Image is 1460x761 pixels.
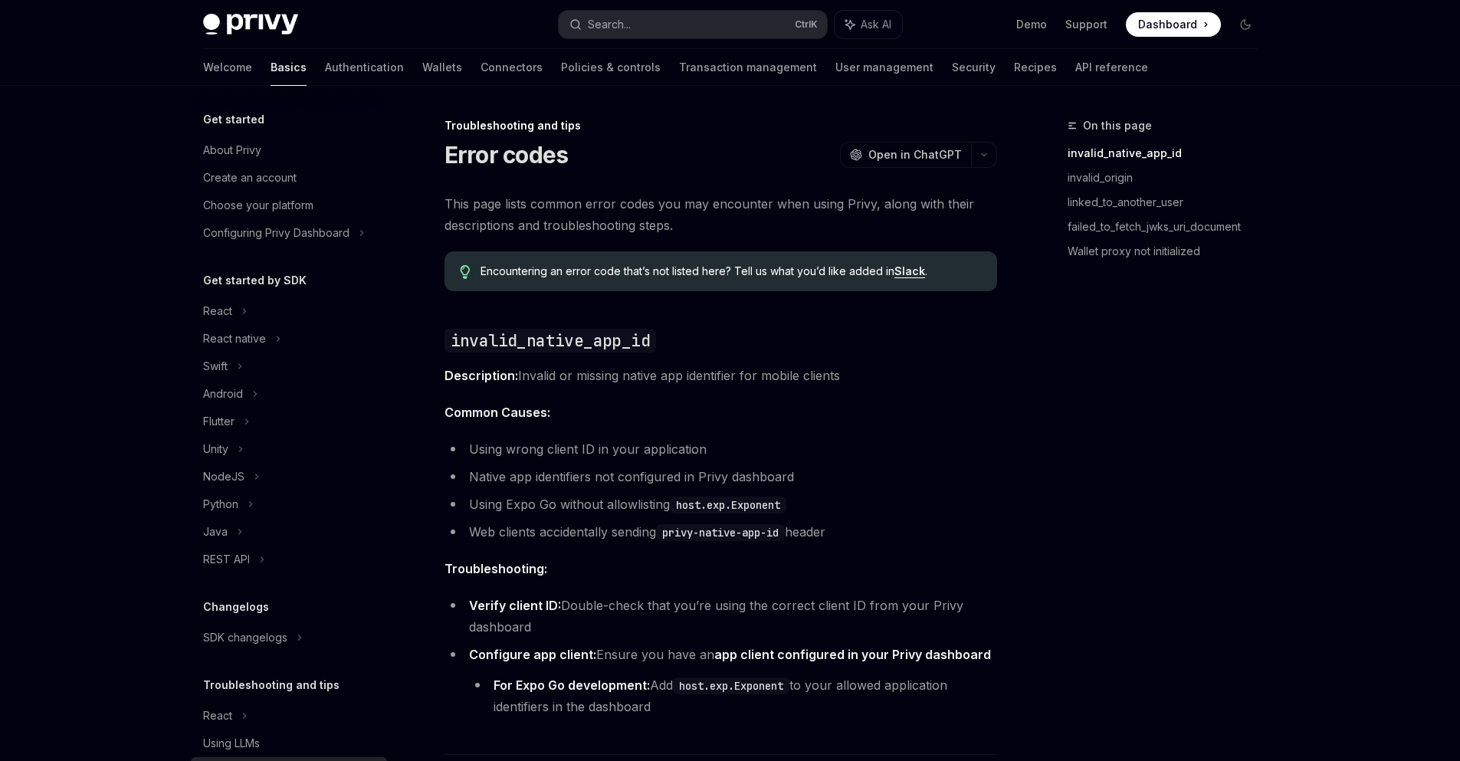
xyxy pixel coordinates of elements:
[203,302,232,320] div: React
[203,628,287,647] div: SDK changelogs
[861,17,891,32] span: Ask AI
[445,118,997,133] div: Troubleshooting and tips
[271,49,307,86] a: Basics
[894,264,925,278] a: Slack
[1083,116,1152,135] span: On this page
[952,49,996,86] a: Security
[203,734,260,753] div: Using LLMs
[203,467,244,486] div: NodeJS
[1068,190,1270,215] a: linked_to_another_user
[445,644,997,717] li: Ensure you have an
[1075,49,1148,86] a: API reference
[835,11,902,38] button: Ask AI
[673,677,789,694] code: host.exp.Exponent
[191,192,387,219] a: Choose your platform
[481,49,543,86] a: Connectors
[203,14,298,35] img: dark logo
[203,110,264,129] h5: Get started
[1126,12,1221,37] a: Dashboard
[679,49,817,86] a: Transaction management
[445,595,997,638] li: Double-check that you’re using the correct client ID from your Privy dashboard
[835,49,933,86] a: User management
[422,49,462,86] a: Wallets
[203,169,297,187] div: Create an account
[203,440,228,458] div: Unity
[191,136,387,164] a: About Privy
[561,49,661,86] a: Policies & controls
[1068,166,1270,190] a: invalid_origin
[445,368,518,383] strong: Description:
[191,730,387,757] a: Using LLMs
[203,271,307,290] h5: Get started by SDK
[460,265,471,279] svg: Tip
[1016,17,1047,32] a: Demo
[203,385,243,403] div: Android
[670,497,786,513] code: host.exp.Exponent
[1068,141,1270,166] a: invalid_native_app_id
[203,196,313,215] div: Choose your platform
[445,494,997,515] li: Using Expo Go without allowlisting
[714,647,991,663] a: app client configured in your Privy dashboard
[559,11,827,38] button: Search...CtrlK
[1068,215,1270,239] a: failed_to_fetch_jwks_uri_document
[445,561,547,576] strong: Troubleshooting:
[203,330,266,348] div: React native
[481,264,981,279] span: Encountering an error code that’s not listed here? Tell us what you’d like added in .
[445,365,997,386] span: Invalid or missing native app identifier for mobile clients
[1014,49,1057,86] a: Recipes
[203,412,235,431] div: Flutter
[203,550,250,569] div: REST API
[203,357,228,376] div: Swift
[469,674,997,717] li: Add to your allowed application identifiers in the dashboard
[868,147,962,162] span: Open in ChatGPT
[203,224,349,242] div: Configuring Privy Dashboard
[203,495,238,513] div: Python
[1068,239,1270,264] a: Wallet proxy not initialized
[840,142,971,168] button: Open in ChatGPT
[469,647,596,662] strong: Configure app client:
[588,15,631,34] div: Search...
[203,707,232,725] div: React
[1138,17,1197,32] span: Dashboard
[494,677,650,693] strong: For Expo Go development:
[191,164,387,192] a: Create an account
[469,598,561,613] strong: Verify client ID:
[203,598,269,616] h5: Changelogs
[656,524,785,541] code: privy-native-app-id
[203,523,228,541] div: Java
[203,141,261,159] div: About Privy
[795,18,818,31] span: Ctrl K
[325,49,404,86] a: Authentication
[445,521,997,543] li: Web clients accidentally sending header
[445,466,997,487] li: Native app identifiers not configured in Privy dashboard
[445,193,997,236] span: This page lists common error codes you may encounter when using Privy, along with their descripti...
[445,141,569,169] h1: Error codes
[445,438,997,460] li: Using wrong client ID in your application
[445,329,656,353] code: invalid_native_app_id
[203,676,340,694] h5: Troubleshooting and tips
[445,405,550,420] strong: Common Causes:
[1233,12,1258,37] button: Toggle dark mode
[1065,17,1107,32] a: Support
[203,49,252,86] a: Welcome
